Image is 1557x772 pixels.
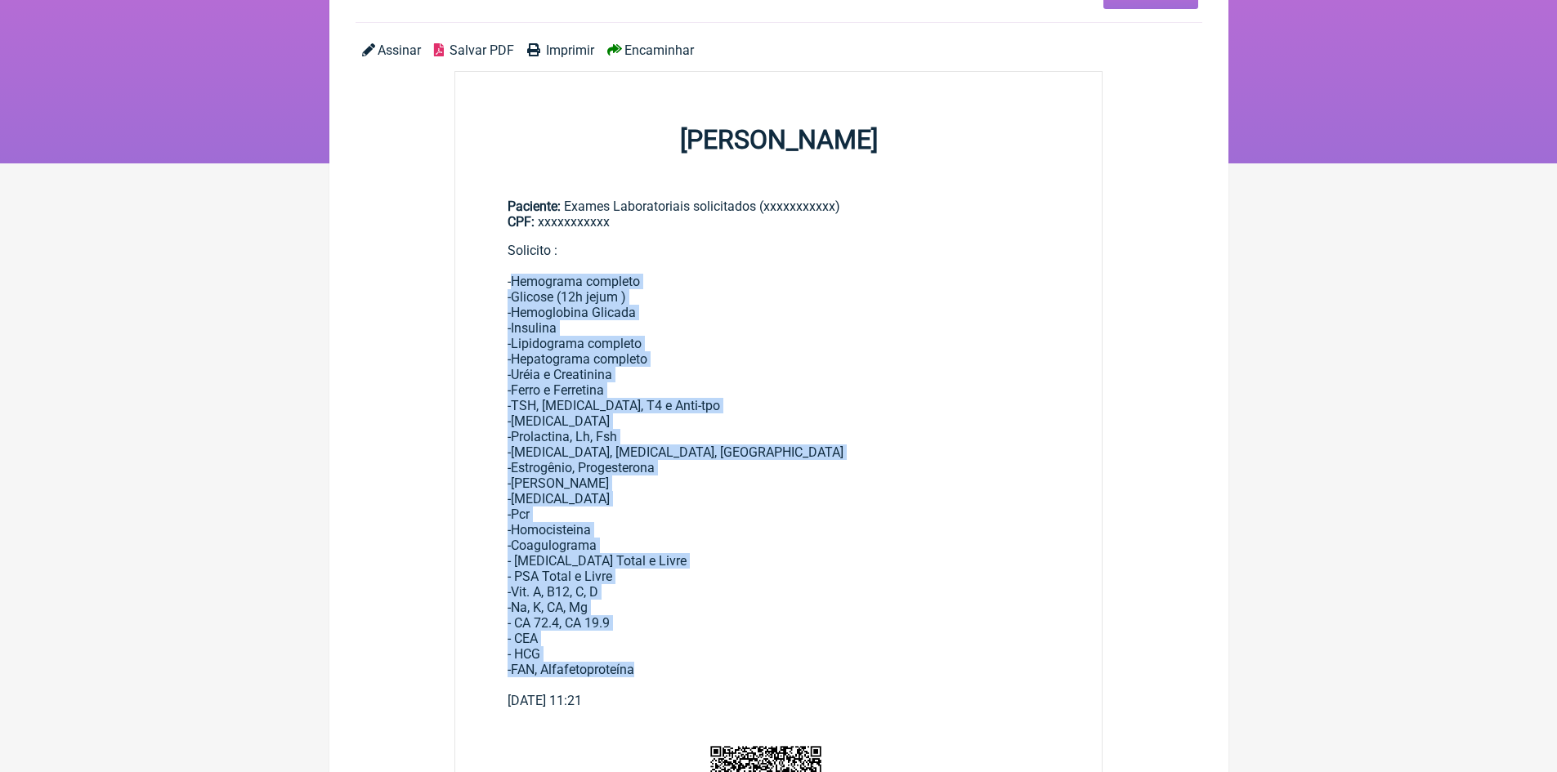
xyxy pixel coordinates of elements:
a: Salvar PDF [434,42,514,58]
div: xxxxxxxxxxx [508,214,1050,230]
a: Assinar [362,42,421,58]
span: Assinar [378,42,421,58]
a: Encaminhar [607,42,694,58]
div: Exames Laboratoriais solicitados (xxxxxxxxxxx) [508,199,1050,230]
span: CPF: [508,214,535,230]
a: Imprimir [527,42,594,58]
span: Salvar PDF [450,42,514,58]
span: Paciente: [508,199,561,214]
h1: [PERSON_NAME] [455,124,1103,155]
span: Encaminhar [624,42,694,58]
span: Imprimir [546,42,594,58]
div: [DATE] 11:21 [508,693,1050,708]
div: Solicito : -Hemograma completo -Glicose (12h jejum ) -Hemoglobina Glicada -Insulina -Lipidograma ... [508,243,1050,693]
